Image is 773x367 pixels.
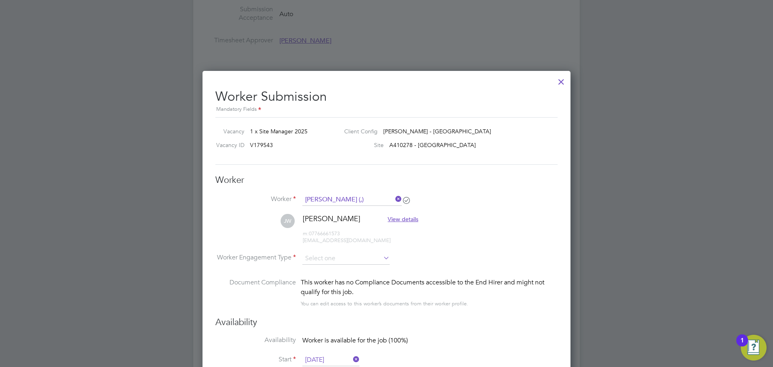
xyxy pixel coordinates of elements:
[215,336,296,344] label: Availability
[215,355,296,364] label: Start
[250,128,308,135] span: 1 x Site Manager 2025
[250,141,273,149] span: V179543
[303,214,360,223] span: [PERSON_NAME]
[301,299,468,309] div: You can edit access to this worker’s documents from their worker profile.
[389,141,476,149] span: A410278 - [GEOGRAPHIC_DATA]
[338,128,378,135] label: Client Config
[741,335,767,361] button: Open Resource Center, 1 new notification
[215,174,558,186] h3: Worker
[215,253,296,262] label: Worker Engagement Type
[388,216,418,223] span: View details
[281,214,295,228] span: JW
[215,82,558,114] h2: Worker Submission
[215,317,558,328] h3: Availability
[212,141,244,149] label: Vacancy ID
[740,340,744,351] div: 1
[215,278,296,307] label: Document Compliance
[302,336,408,344] span: Worker is available for the job (100%)
[303,237,391,244] span: [EMAIL_ADDRESS][DOMAIN_NAME]
[302,354,360,366] input: Select one
[303,230,340,237] span: 07766661573
[212,128,244,135] label: Vacancy
[215,105,558,114] div: Mandatory Fields
[338,141,384,149] label: Site
[383,128,491,135] span: [PERSON_NAME] - [GEOGRAPHIC_DATA]
[302,194,402,206] input: Search for...
[302,253,390,265] input: Select one
[303,230,309,237] span: m:
[215,195,296,203] label: Worker
[301,278,558,297] div: This worker has no Compliance Documents accessible to the End Hirer and might not qualify for thi...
